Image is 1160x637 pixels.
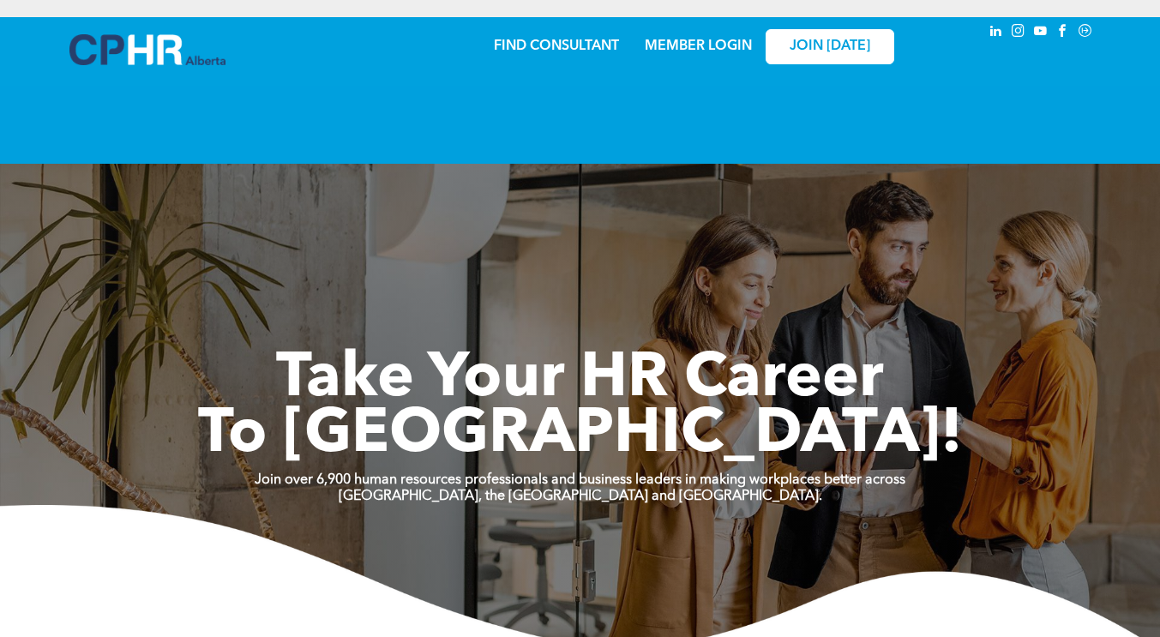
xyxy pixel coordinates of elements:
span: Take Your HR Career [276,349,884,411]
a: FIND CONSULTANT [494,39,619,53]
a: JOIN [DATE] [766,29,894,64]
img: A blue and white logo for cp alberta [69,34,225,65]
strong: [GEOGRAPHIC_DATA], the [GEOGRAPHIC_DATA] and [GEOGRAPHIC_DATA]. [339,490,822,503]
span: JOIN [DATE] [790,39,870,55]
a: MEMBER LOGIN [645,39,752,53]
a: facebook [1054,21,1073,45]
span: To [GEOGRAPHIC_DATA]! [198,405,963,466]
a: youtube [1031,21,1050,45]
strong: Join over 6,900 human resources professionals and business leaders in making workplaces better ac... [255,473,905,487]
a: linkedin [987,21,1006,45]
a: Social network [1076,21,1095,45]
a: instagram [1009,21,1028,45]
